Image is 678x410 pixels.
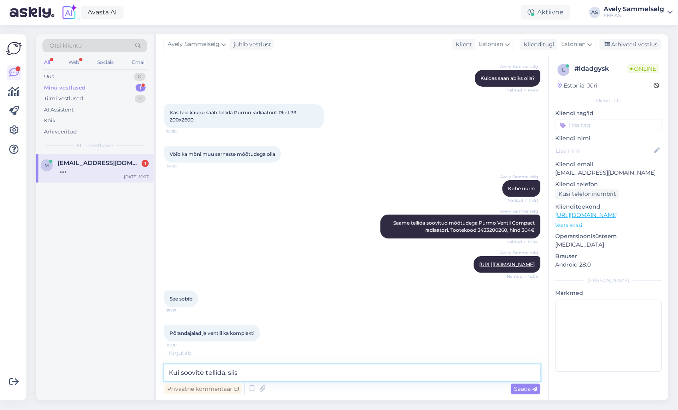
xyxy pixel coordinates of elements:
div: 2 [135,95,146,103]
span: Online [627,64,660,73]
div: # ldadgysk [574,64,627,74]
div: FEB AS [604,12,664,19]
div: 1 [136,84,146,92]
div: Avely Sammelselg [604,6,664,12]
span: Nähtud ✓ 14:51 [508,197,538,203]
span: 15:08 [166,342,196,348]
span: Estonian [479,40,503,49]
div: Socials [96,57,115,68]
p: Kliendi email [555,160,662,169]
span: Matkop@hotmail.com [58,159,141,167]
span: Avely Sammelselg [168,40,220,49]
div: Aktiivne [521,5,570,20]
div: Arhiveeri vestlus [600,39,661,50]
div: 1 [142,160,149,167]
a: Avely SammelselgFEB AS [604,6,673,19]
input: Lisa tag [555,119,662,131]
div: [DATE] 15:07 [124,174,149,180]
textarea: Kui soovite tellida, siis [164,364,540,381]
div: [PERSON_NAME] [555,277,662,284]
img: explore-ai [61,4,78,21]
p: [EMAIL_ADDRESS][DOMAIN_NAME] [555,169,662,177]
p: Märkmed [555,289,662,297]
span: Nähtud ✓ 14:49 [506,87,538,93]
span: Kuidas saan abiks olla? [480,75,535,81]
p: Klienditeekond [555,203,662,211]
img: Askly Logo [6,41,22,56]
div: Kõik [44,117,56,125]
p: Android 28.0 [555,261,662,269]
span: Saada [514,385,537,392]
span: Saame tellida soovitud mõõtudega Purmo Ventil Compact radiaatori. Tootekood 3433200260, hind 304€ [393,220,536,233]
div: Küsi telefoninumbrit [555,189,620,199]
div: 0 [134,73,146,81]
a: [URL][DOMAIN_NAME] [479,261,535,267]
span: Kohe uurin [508,185,535,191]
span: Otsi kliente [50,42,82,50]
div: Privaatne kommentaar [164,384,242,394]
div: AI Assistent [44,106,74,114]
div: Klient [452,40,472,49]
span: Minu vestlused [77,142,113,149]
span: Avely Sammelselg [500,208,538,214]
span: Avely Sammelselg [500,250,538,256]
span: Nähtud ✓ 15:04 [506,239,538,245]
span: 14:50 [166,163,196,169]
p: Kliendi tag'id [555,109,662,117]
span: Nähtud ✓ 15:05 [507,273,538,279]
div: All [42,57,52,68]
span: Kas teie kaudu saab tellida Purmo radiaatorit Plint 33 200x2600 [170,109,298,123]
p: Brauser [555,252,662,261]
a: Avasta AI [81,6,124,19]
div: Email [130,57,147,68]
span: Estonian [561,40,586,49]
div: Uus [44,73,54,81]
span: 14:50 [166,129,196,135]
div: AS [589,7,600,18]
span: Avely Sammelselg [500,174,538,180]
p: [MEDICAL_DATA] [555,241,662,249]
div: Kirjutab [164,349,540,357]
span: Põrandajalad ja ventiil ka komplekti [170,330,254,336]
div: Arhiveeritud [44,128,77,136]
span: See sobib [170,296,192,302]
span: M [45,162,49,168]
div: Klienditugi [520,40,554,49]
div: Web [67,57,81,68]
div: Estonia, Jüri [558,82,598,90]
div: Kliendi info [555,97,662,104]
p: Kliendi nimi [555,134,662,143]
div: Tiimi vestlused [44,95,83,103]
input: Lisa nimi [556,146,653,155]
div: Minu vestlused [44,84,86,92]
a: [URL][DOMAIN_NAME] [555,211,618,219]
p: Vaata edasi ... [555,222,662,229]
span: 15:07 [166,308,196,314]
p: Operatsioonisüsteem [555,232,662,241]
span: Avely Sammelselg [500,64,538,70]
span: Võib ka mõni muu sarnaste mõõtudega olla [170,151,275,157]
p: Kliendi telefon [555,180,662,189]
span: l [562,67,565,73]
div: juhib vestlust [230,40,271,49]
